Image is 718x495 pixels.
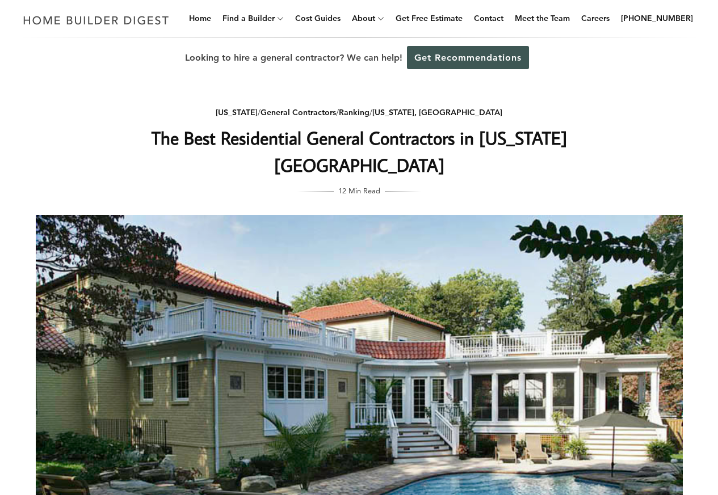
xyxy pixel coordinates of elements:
[372,107,502,117] a: [US_STATE], [GEOGRAPHIC_DATA]
[338,184,380,197] span: 12 Min Read
[133,105,586,120] div: / / /
[18,9,174,31] img: Home Builder Digest
[407,46,529,69] a: Get Recommendations
[216,107,258,117] a: [US_STATE]
[133,124,586,179] h1: The Best Residential General Contractors in [US_STATE][GEOGRAPHIC_DATA]
[339,107,370,117] a: Ranking
[261,107,336,117] a: General Contractors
